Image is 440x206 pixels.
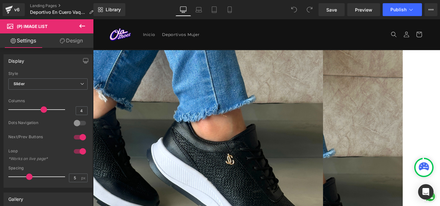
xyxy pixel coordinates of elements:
div: Display [8,55,24,64]
div: v6 [13,5,21,14]
a: Mobile [222,3,237,16]
summary: Búsqueda [331,10,345,24]
a: v6 [3,3,25,16]
div: Gallery [8,193,23,202]
div: *Works on live page* [8,157,66,161]
span: Inicio [56,14,70,20]
img: Ola Shoes [18,9,43,25]
span: Deportivos Mujer [77,14,120,20]
span: Save [326,6,337,13]
span: Library [106,7,121,13]
a: Landing Pages [30,3,99,8]
a: Tablet [206,3,222,16]
div: Loop [8,148,67,155]
div: Style [8,71,88,76]
button: Publish [383,3,422,16]
div: Columns [8,99,88,103]
button: More [425,3,437,16]
a: New Library [93,3,125,16]
a: Deportivos Mujer [73,10,124,24]
a: Preview [347,3,380,16]
b: Slider [14,81,25,86]
a: Ola Shoes [15,6,46,28]
span: Preview [355,6,372,13]
div: Spacing [8,166,88,170]
span: px [81,176,87,180]
a: Design [48,33,95,48]
div: Next/Prev Buttons [8,134,67,141]
a: Laptop [191,3,206,16]
span: Publish [390,7,407,12]
a: Inicio [53,10,74,24]
button: Redo [303,3,316,16]
div: Dots Navigation [8,120,67,127]
span: Deportivo En Cuero Vaquita [30,10,86,15]
button: Undo [288,3,301,16]
span: (P) Image List [17,24,48,29]
a: Desktop [176,3,191,16]
div: Open Intercom Messenger [418,184,434,200]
